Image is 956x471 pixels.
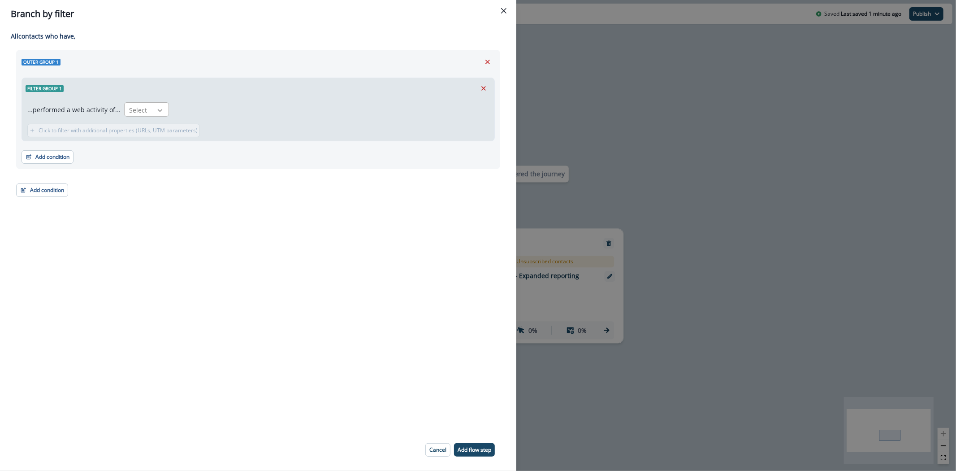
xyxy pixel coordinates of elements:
p: Cancel [429,447,446,453]
div: Branch by filter [11,7,506,21]
button: Add condition [16,183,68,197]
button: Add condition [22,150,74,164]
p: ...performed a web activity of... [27,105,121,114]
p: Add flow step [458,447,491,453]
button: Click to filter with additional properties (URLs, UTM parameters) [27,124,200,137]
button: Cancel [425,443,450,457]
span: Filter group 1 [26,85,64,92]
button: Add flow step [454,443,495,457]
button: Remove [476,82,491,95]
p: All contact s who have, [11,31,500,41]
span: Outer group 1 [22,59,61,65]
button: Close [497,4,511,18]
button: Remove [480,55,495,69]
